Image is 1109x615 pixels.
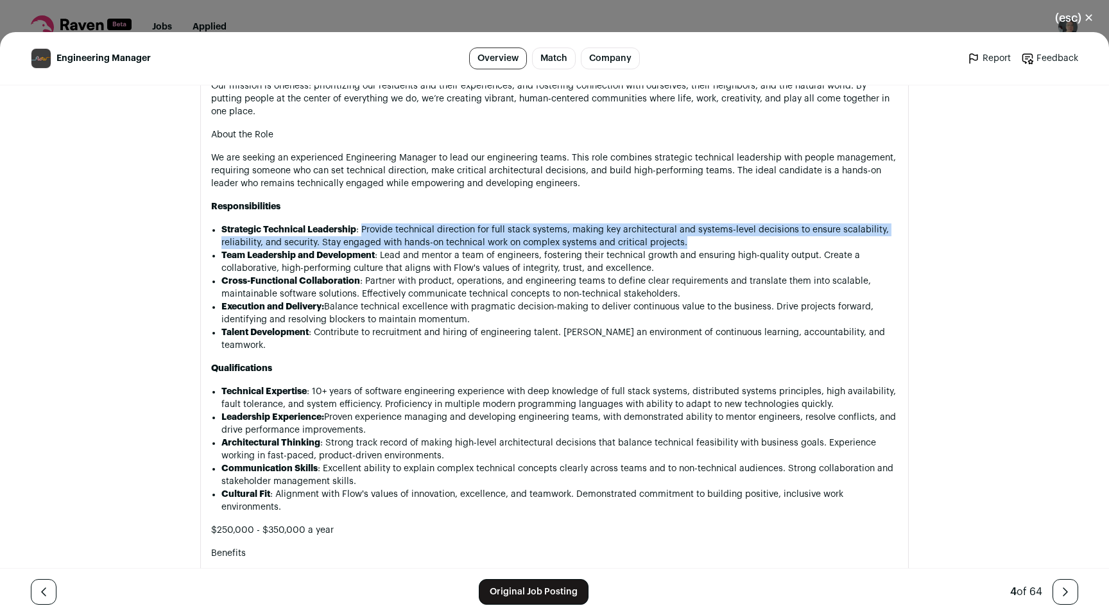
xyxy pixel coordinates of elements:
a: Match [532,48,576,69]
strong: Strategic Technical Leadership [221,225,356,234]
p: Benefits [211,547,898,560]
p: $250,000 - $350,000 a year [211,524,898,537]
li: : 10+ years of software engineering experience with deep knowledge of full stack systems, distrib... [221,385,898,411]
a: Original Job Posting [479,579,589,605]
strong: Cultural Fit [221,490,270,499]
li: : Strong track record of making high-level architectural decisions that balance technical feasibi... [221,437,898,462]
strong: Responsibilities [211,202,280,211]
strong: Qualifications [211,364,272,373]
a: Company [581,48,640,69]
a: Overview [469,48,527,69]
strong: Talent Development [221,328,309,337]
li: : Partner with product, operations, and engineering teams to define clear requirements and transl... [221,275,898,300]
strong: Execution and Delivery: [221,302,324,311]
li: : Alignment with Flow's values of innovation, excellence, and teamwork. Demonstrated commitment t... [221,488,898,514]
strong: Architectural Thinking [221,438,320,447]
strong: Team Leadership and Development [221,251,375,260]
strong: Technical Expertise [221,387,307,396]
strong: Cross-Functional Collaboration [221,277,360,286]
div: of 64 [1010,584,1042,600]
button: Close modal [1040,4,1109,32]
li: : Excellent ability to explain complex technical concepts clearly across teams and to non-technic... [221,462,898,488]
li: Balance technical excellence with pragmatic decision-making to deliver continuous value to the bu... [221,300,898,326]
span: Engineering Manager [56,52,151,65]
a: Report [967,52,1011,65]
p: We are seeking an experienced Engineering Manager to lead our engineering teams. This role combin... [211,152,898,190]
li: : Provide technical direction for full stack systems, making key architectural and systems-level ... [221,223,898,249]
span: 4 [1010,587,1017,597]
img: 7bc65651ecd9e4a9d08f048c452a6b5a6827955d1ddac36b4dcf99d5800ae55d.jpg [31,49,51,68]
strong: Communication Skills [221,464,318,473]
a: Feedback [1021,52,1078,65]
li: : Contribute to recruitment and hiring of engineering talent. [PERSON_NAME] an environment of con... [221,326,898,352]
li: Proven experience managing and developing engineering teams, with demonstrated ability to mentor ... [221,411,898,437]
strong: Leadership Experience: [221,413,324,422]
p: Our mission is oneness: prioritizing our residents and their experiences, and fostering connectio... [211,80,898,118]
li: : Lead and mentor a team of engineers, fostering their technical growth and ensuring high-quality... [221,249,898,275]
p: About the Role [211,128,898,141]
